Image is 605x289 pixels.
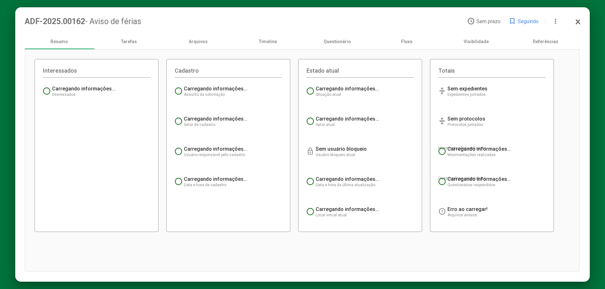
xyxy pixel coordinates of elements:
div: Fluxo [372,34,441,49]
span: Seguindo [518,18,539,24]
div: Timeline [233,34,303,49]
span: Questionários respondidos [447,183,495,187]
span: Situação atual [316,92,341,97]
div: Totais [438,67,546,78]
span: Usuário responsável pelo cadastro [184,153,245,157]
span: Local virtual atual [316,213,347,217]
span: Carregando informações... [447,146,511,152]
span: Setor atual [316,122,335,127]
div: Interessados [43,67,150,78]
span: Sem prazo [476,18,501,24]
div: Visibilidade [441,34,511,49]
mat-icon: more_vert [552,17,559,25]
div: Estado atual [306,67,414,78]
span: Assunto da solicitação [184,92,225,97]
div: Cadastro [175,67,282,78]
mat-icon: access_time [467,17,475,25]
span: - Aviso de férias [85,17,141,26]
div: Referências [511,34,581,49]
div: ADF-2025.00162 [25,17,467,26]
span: Movimentações realizadas [447,153,496,157]
mat-icon: bookmark [508,17,516,25]
div: Questionário [303,34,372,49]
span: Carregando informações... [447,176,511,182]
div: Arquivos [164,34,233,49]
div: Tarefas [94,34,164,49]
span: Setor de cadastro [184,122,215,127]
div: Resumo [25,34,94,49]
